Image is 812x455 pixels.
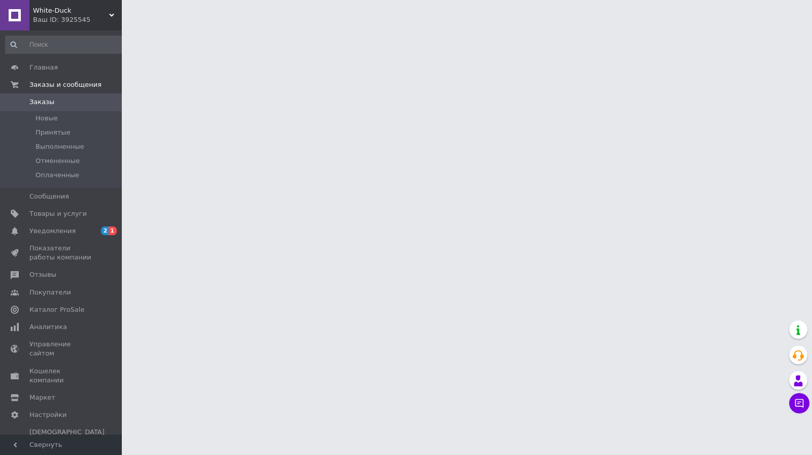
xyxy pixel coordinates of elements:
span: Показатели работы компании [29,244,94,262]
span: Заказы [29,97,54,107]
span: Оплаченные [36,171,79,180]
span: Аналитика [29,322,67,332]
div: Ваш ID: 3925545 [33,15,122,24]
span: Отзывы [29,270,56,279]
span: 1 [109,226,117,235]
span: Кошелек компании [29,367,94,385]
span: Настройки [29,410,66,419]
span: Главная [29,63,58,72]
span: Уведомления [29,226,76,236]
span: Выполненные [36,142,84,151]
input: Поиск [5,36,124,54]
button: Чат с покупателем [789,393,809,413]
span: Отмененные [36,156,80,166]
span: 2 [101,226,109,235]
span: Принятые [36,128,71,137]
span: Покупатели [29,288,71,297]
span: Управление сайтом [29,340,94,358]
span: Маркет [29,393,55,402]
span: Заказы и сообщения [29,80,101,89]
span: Каталог ProSale [29,305,84,314]
span: White-Duck [33,6,109,15]
span: Сообщения [29,192,69,201]
span: Новые [36,114,58,123]
span: Товары и услуги [29,209,87,218]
